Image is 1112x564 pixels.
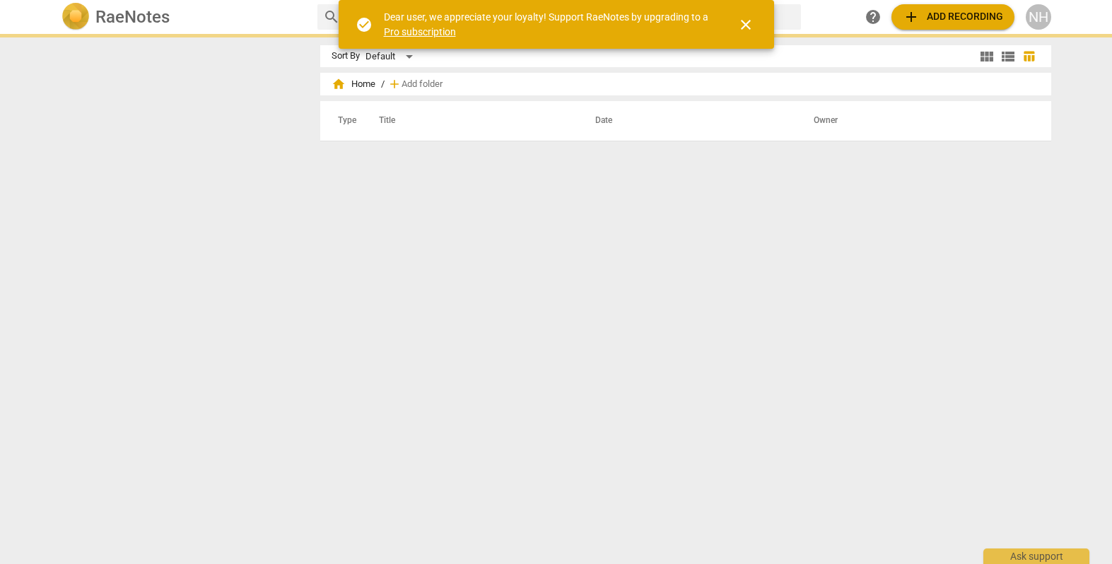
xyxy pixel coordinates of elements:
[737,16,754,33] span: close
[976,46,997,67] button: Tile view
[381,79,385,90] span: /
[903,8,1003,25] span: Add recording
[903,8,920,25] span: add
[578,101,797,141] th: Date
[362,101,578,141] th: Title
[402,79,443,90] span: Add folder
[1022,49,1036,63] span: table_chart
[1026,4,1051,30] button: NH
[62,3,306,31] a: LogoRaeNotes
[332,51,360,61] div: Sort By
[860,4,886,30] a: Help
[891,4,1014,30] button: Upload
[797,101,1036,141] th: Owner
[332,77,346,91] span: home
[1000,48,1017,65] span: view_list
[384,26,456,37] a: Pro subscription
[1019,46,1040,67] button: Table view
[95,7,170,27] h2: RaeNotes
[332,77,375,91] span: Home
[997,46,1019,67] button: List view
[327,101,362,141] th: Type
[62,3,90,31] img: Logo
[323,8,340,25] span: search
[384,10,712,39] div: Dear user, we appreciate your loyalty! Support RaeNotes by upgrading to a
[865,8,882,25] span: help
[983,548,1089,564] div: Ask support
[729,8,763,42] button: Close
[387,77,402,91] span: add
[978,48,995,65] span: view_module
[365,45,418,68] div: Default
[356,16,373,33] span: check_circle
